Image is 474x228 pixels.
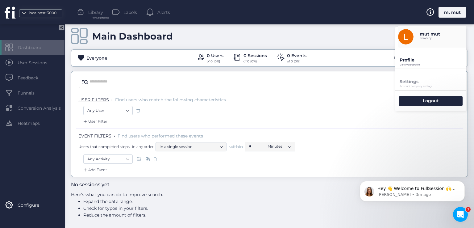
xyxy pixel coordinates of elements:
div: Everyone [86,55,107,61]
div: Last 30 days [393,53,421,63]
div: 0 Users [207,52,223,59]
div: localhost:3000 [27,10,58,16]
span: Alerts [157,9,170,16]
div: User Filter [82,118,107,125]
span: . [114,132,115,138]
nz-select-item: Any User [87,106,129,115]
li: Reduce the amount of filters. [83,212,327,218]
div: 0 Sessions [243,52,267,59]
nz-select-item: Any Activity [87,154,129,164]
nz-select-item: Minutes [268,142,291,151]
span: Configure [18,202,48,209]
span: USER FILTERS [78,97,109,103]
span: within [229,144,243,150]
div: of 0 (0%) [287,59,306,64]
div: m. mut [439,7,466,18]
span: Dashboard [18,44,51,51]
span: User Sessions [18,59,56,66]
div: Here's what you can do to improve search: [71,191,327,218]
p: Logout [423,98,439,103]
h3: No sessions yet [71,181,327,189]
p: Settings [400,79,466,84]
span: . [111,96,113,102]
span: Users that completed steps [78,144,130,149]
span: Find users who performed these events [118,133,203,139]
span: Conversion Analysis [18,105,70,112]
span: Heatmaps [18,120,49,127]
span: Labels [123,9,137,16]
span: Feedback [18,74,48,81]
p: Profile [400,57,466,63]
span: 1 [466,207,471,212]
span: EVENT FILTERS [78,133,111,139]
p: mut mut [420,31,440,37]
iframe: Intercom notifications message [351,168,474,211]
p: View your profile [400,63,466,66]
span: Funnels [18,90,44,96]
div: of 0 (0%) [243,59,267,64]
div: of 0 (0%) [207,59,223,64]
span: in any order [131,144,154,149]
li: Expand the date range. [83,198,327,205]
span: Library [88,9,103,16]
p: Account company settings [400,85,466,88]
div: Main Dashboard [92,31,173,42]
span: For Segments [92,16,109,20]
span: Find users who match the following characteristics [115,97,226,103]
iframe: Intercom live chat [453,207,468,222]
li: Check for typos in your filters. [83,205,327,212]
div: 0 Events [287,52,306,59]
img: avatar [398,29,414,44]
p: Company [420,37,440,40]
div: Add Event [82,167,107,173]
nz-select-item: In a single session [160,142,222,151]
